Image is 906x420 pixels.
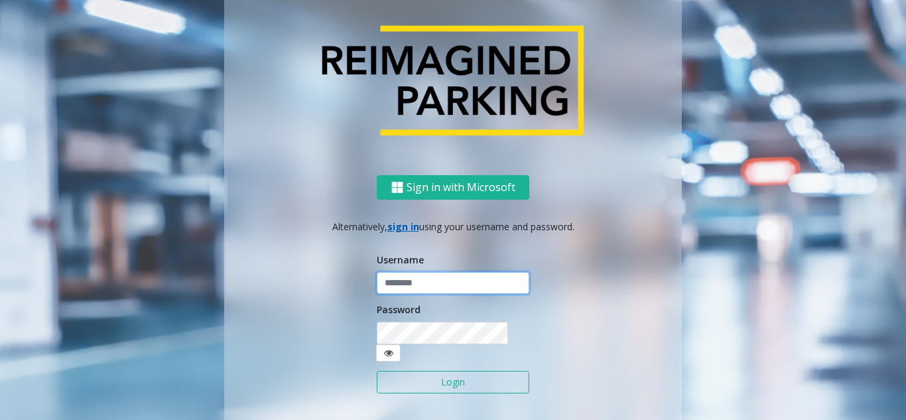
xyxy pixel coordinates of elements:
[377,253,424,267] label: Username
[377,303,421,317] label: Password
[387,220,419,233] a: sign in
[377,371,529,393] button: Login
[237,220,669,234] p: Alternatively, using your username and password.
[377,175,529,200] button: Sign in with Microsoft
